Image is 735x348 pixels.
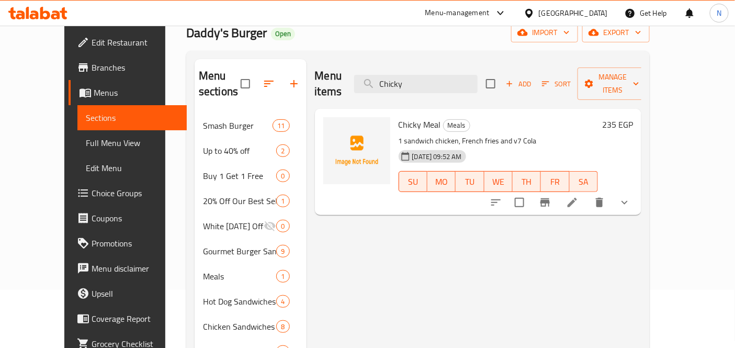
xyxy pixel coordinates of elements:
a: Upsell [69,281,187,306]
button: Add [502,76,535,92]
span: TU [460,174,480,189]
span: Manage items [586,71,639,97]
span: 11 [273,121,289,131]
span: Open [271,29,295,38]
span: export [591,26,641,39]
span: Menus [94,86,179,99]
span: Buy 1 Get 1 Free [203,170,276,182]
span: Gourmet Burger Sandwiches [203,245,276,257]
h2: Menu sections [199,68,241,99]
span: Coupons [92,212,179,224]
div: White Friday Offers [203,220,264,232]
div: [GEOGRAPHIC_DATA] [539,7,608,19]
div: Open [271,28,295,40]
span: WE [489,174,508,189]
span: 1 [277,196,289,206]
button: sort-choices [483,190,508,215]
button: show more [612,190,637,215]
span: Select section [480,73,502,95]
span: Chicky Meal [399,117,441,132]
span: 8 [277,322,289,332]
div: items [276,295,289,308]
button: delete [587,190,612,215]
span: Sort sections [256,71,281,96]
h2: Menu items [315,68,342,99]
span: Menu disclaimer [92,262,179,275]
span: Upsell [92,287,179,300]
button: import [511,23,578,42]
span: 20% Off Our Best Sellers [203,195,276,207]
div: items [276,220,289,232]
span: Promotions [92,237,179,250]
span: Sections [86,111,179,124]
a: Menu disclaimer [69,256,187,281]
div: Buy 1 Get 1 Free0 [195,163,307,188]
span: N [717,7,721,19]
a: Promotions [69,231,187,256]
div: Smash Burger [203,119,273,132]
button: TU [456,171,484,192]
span: Branches [92,61,179,74]
div: Up to 40% off2 [195,138,307,163]
img: Chicky Meal [323,117,390,184]
span: SU [403,174,423,189]
button: Manage items [578,68,648,100]
span: 0 [277,171,289,181]
span: 2 [277,146,289,156]
div: White [DATE] Offers0 [195,214,307,239]
a: Choice Groups [69,181,187,206]
a: Full Menu View [77,130,187,155]
button: WE [484,171,513,192]
button: TH [513,171,541,192]
span: Hot Dog Sandwiches [203,295,276,308]
span: Sort items [535,76,578,92]
span: SA [574,174,594,189]
span: MO [432,174,451,189]
div: Menu-management [425,7,490,19]
span: Meals [444,119,470,131]
button: Add section [281,71,307,96]
span: 1 [277,272,289,282]
button: Branch-specific-item [533,190,558,215]
span: Chicken Sandwiches [203,320,276,333]
div: Meals [443,119,470,132]
span: 0 [277,221,289,231]
a: Edit Menu [77,155,187,181]
span: Meals [203,270,276,283]
span: FR [545,174,565,189]
span: Add [504,78,533,90]
button: FR [541,171,569,192]
p: 1 sandwich chicken, French fries and v7 Cola [399,134,598,148]
span: Daddy's Burger [186,21,267,44]
div: Meals1 [195,264,307,289]
span: 4 [277,297,289,307]
div: Gourmet Burger Sandwiches9 [195,239,307,264]
span: Up to 40% off [203,144,276,157]
a: Coupons [69,206,187,231]
a: Menus [69,80,187,105]
span: Edit Restaurant [92,36,179,49]
span: Edit Menu [86,162,179,174]
a: Edit Restaurant [69,30,187,55]
h6: 235 EGP [602,117,633,132]
svg: Inactive section [264,220,276,232]
div: items [276,270,289,283]
div: Hot Dog Sandwiches4 [195,289,307,314]
div: items [276,245,289,257]
div: Smash Burger11 [195,113,307,138]
span: Sort [542,78,571,90]
span: Add item [502,76,535,92]
button: MO [427,171,456,192]
span: [DATE] 09:52 AM [408,152,466,162]
button: export [582,23,650,42]
span: TH [517,174,537,189]
a: Coverage Report [69,306,187,331]
span: Full Menu View [86,137,179,149]
span: 9 [277,246,289,256]
div: items [276,195,289,207]
span: import [519,26,570,39]
input: search [354,75,478,93]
